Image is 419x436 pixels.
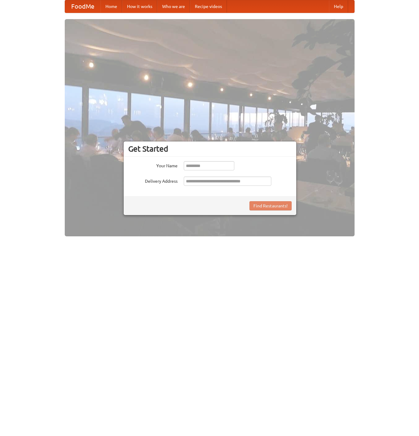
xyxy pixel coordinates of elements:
[128,177,178,184] label: Delivery Address
[190,0,227,13] a: Recipe videos
[128,161,178,169] label: Your Name
[157,0,190,13] a: Who we are
[128,144,292,153] h3: Get Started
[122,0,157,13] a: How it works
[101,0,122,13] a: Home
[329,0,348,13] a: Help
[65,0,101,13] a: FoodMe
[249,201,292,210] button: Find Restaurants!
